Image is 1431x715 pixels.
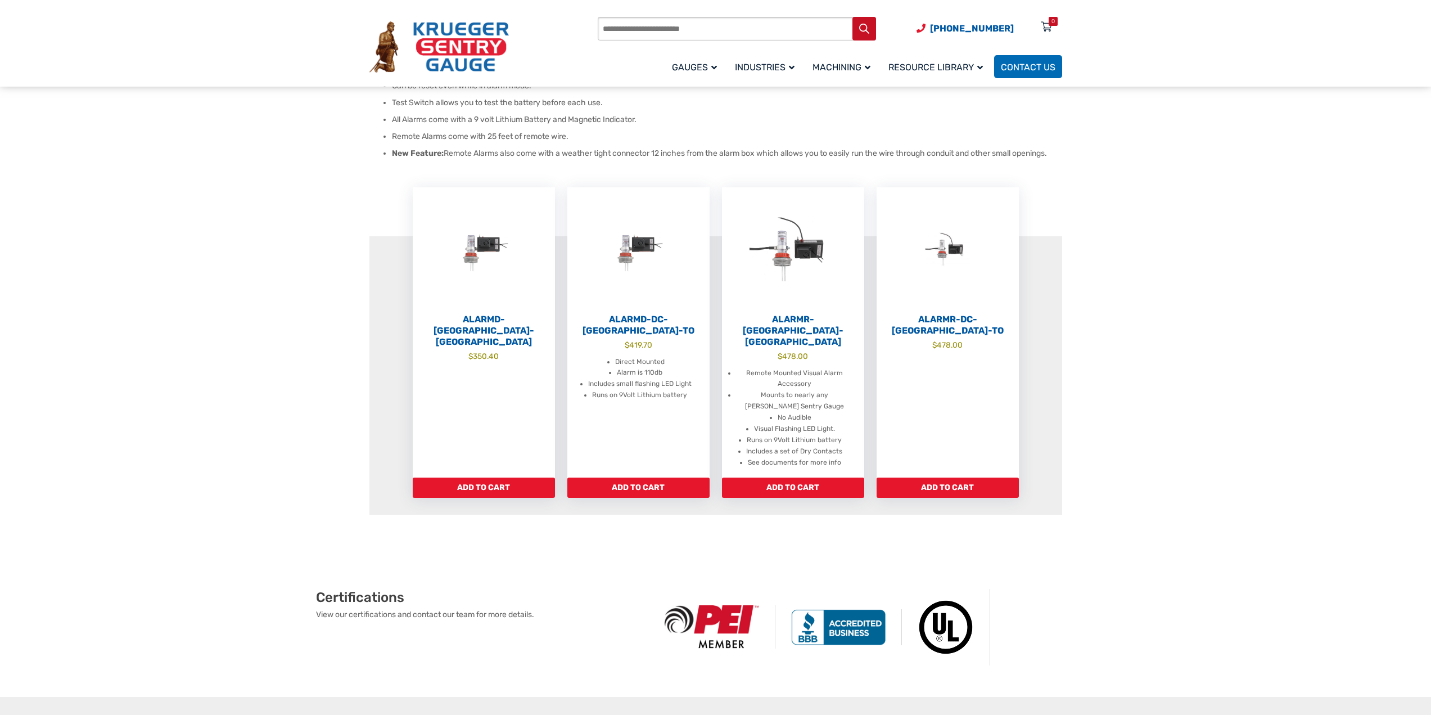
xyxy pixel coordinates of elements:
li: Runs on 9Volt Lithium battery [592,390,687,401]
h2: AlarmR-DC-[GEOGRAPHIC_DATA]-TO [877,314,1019,336]
li: Remote Mounted Visual Alarm Accessory [736,368,853,390]
img: AlarmD-DC-FL [413,187,555,311]
li: Includes a set of Dry Contacts [746,446,842,457]
span: $ [625,340,629,349]
img: Krueger Sentry Gauge [369,21,509,73]
h2: AlarmR-[GEOGRAPHIC_DATA]-[GEOGRAPHIC_DATA] [722,314,864,348]
span: Resource Library [888,62,983,73]
span: $ [778,352,782,361]
span: Machining [812,62,870,73]
bdi: 350.40 [468,352,499,361]
h2: Certifications [316,589,649,606]
li: Runs on 9Volt Lithium battery [747,435,842,446]
img: AlarmD-DC-FL-TO [567,187,710,311]
a: Add to cart: “AlarmD-DC-FL-TO” [567,478,710,498]
a: AlarmR-[GEOGRAPHIC_DATA]-[GEOGRAPHIC_DATA] $478.00 Remote Mounted Visual Alarm Accessory Mounts t... [722,187,864,478]
li: Test Switch allows you to test the battery before each use. [392,97,1062,109]
img: Underwriters Laboratories [902,589,990,665]
span: $ [932,340,937,349]
a: Gauges [665,53,728,80]
li: Remote Alarms also come with a weather tight connector 12 inches from the alarm box which allows ... [392,148,1062,159]
li: Remote Alarms come with 25 feet of remote wire. [392,131,1062,142]
a: Add to cart: “AlarmR-DC-FL-TO” [877,478,1019,498]
span: Contact Us [1001,62,1055,73]
li: Direct Mounted [615,357,665,368]
a: AlarmD-[GEOGRAPHIC_DATA]-[GEOGRAPHIC_DATA] $350.40 [413,187,555,478]
a: Contact Us [994,55,1062,78]
img: BBB [775,609,902,645]
li: All Alarms come with a 9 volt Lithium Battery and Magnetic Indicator. [392,114,1062,125]
span: $ [468,352,473,361]
img: PEI Member [649,605,775,649]
h2: AlarmD-DC-[GEOGRAPHIC_DATA]-TO [567,314,710,336]
li: Includes small flashing LED Light [588,379,692,390]
li: Visual Flashing LED Light. [754,424,835,435]
a: AlarmR-DC-[GEOGRAPHIC_DATA]-TO $478.00 [877,187,1019,478]
a: Add to cart: “AlarmD-DC-FL” [413,478,555,498]
bdi: 478.00 [932,340,963,349]
li: Alarm is 110db [617,367,662,379]
strong: New Feature: [392,149,444,158]
bdi: 419.70 [625,340,652,349]
span: [PHONE_NUMBER] [930,23,1014,34]
span: Industries [735,62,795,73]
img: AlarmR-DC-FL-TO [877,187,1019,311]
div: 0 [1051,17,1055,26]
bdi: 478.00 [778,352,808,361]
a: Machining [806,53,882,80]
li: Mounts to nearly any [PERSON_NAME] Sentry Gauge [736,390,853,412]
a: Add to cart: “AlarmR-DC-FL” [722,478,864,498]
a: Resource Library [882,53,994,80]
li: See documents for more info [748,457,841,469]
a: AlarmD-DC-[GEOGRAPHIC_DATA]-TO $419.70 Direct Mounted Alarm is 110db Includes small flashing LED ... [567,187,710,478]
li: No Audible [778,412,811,424]
img: AlarmR-DC-FL [722,187,864,311]
h2: AlarmD-[GEOGRAPHIC_DATA]-[GEOGRAPHIC_DATA] [413,314,555,348]
a: Phone Number (920) 434-8860 [917,21,1014,35]
a: Industries [728,53,806,80]
span: Gauges [672,62,717,73]
p: View our certifications and contact our team for more details. [316,609,649,620]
